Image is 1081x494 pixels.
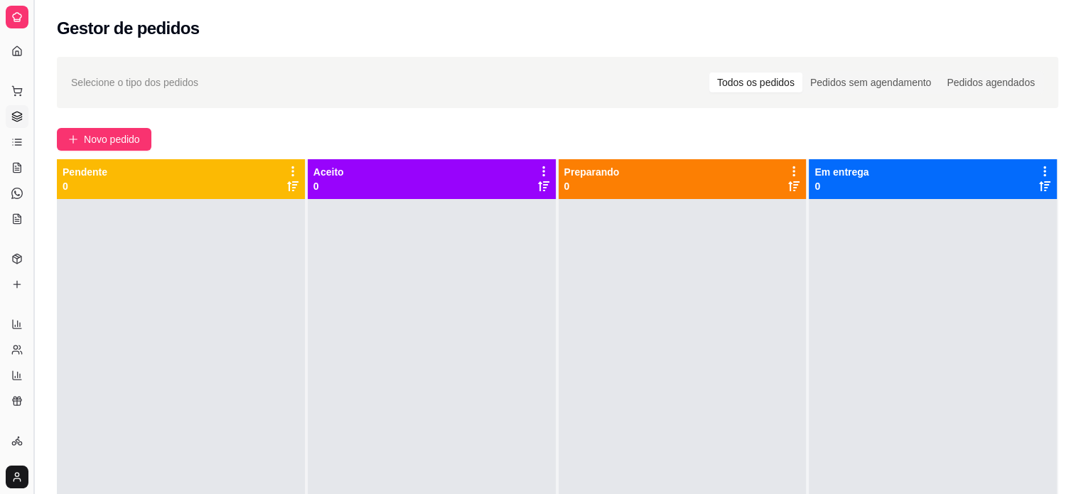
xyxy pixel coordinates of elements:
h2: Gestor de pedidos [57,17,200,40]
p: Aceito [313,165,344,179]
p: 0 [313,179,344,193]
p: 0 [564,179,620,193]
div: Pedidos agendados [939,73,1043,92]
p: 0 [814,179,868,193]
p: Pendente [63,165,107,179]
div: Todos os pedidos [709,73,802,92]
button: Novo pedido [57,128,151,151]
p: Preparando [564,165,620,179]
p: Em entrega [814,165,868,179]
span: plus [68,134,78,144]
div: Pedidos sem agendamento [802,73,939,92]
span: Selecione o tipo dos pedidos [71,75,198,90]
span: Novo pedido [84,131,140,147]
p: 0 [63,179,107,193]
